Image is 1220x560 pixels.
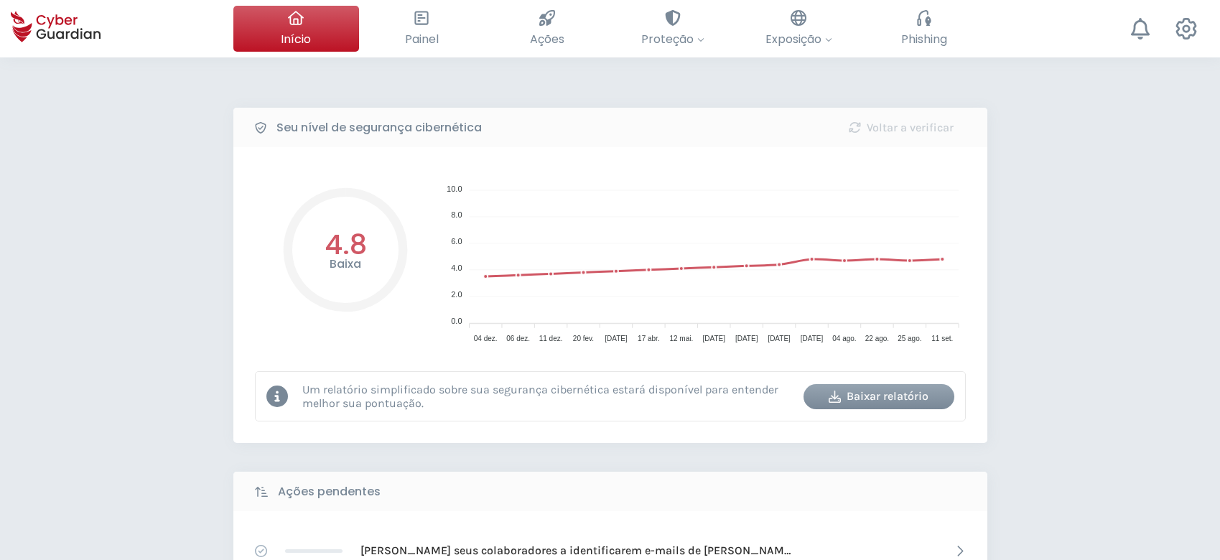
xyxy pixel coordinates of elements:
p: [PERSON_NAME] seus colaboradores a identificarem e-mails de [PERSON_NAME] [360,543,791,559]
tspan: [DATE] [702,335,725,342]
div: Baixar relatório [814,388,944,405]
tspan: 2.0 [451,290,462,299]
span: Phishing [901,30,947,48]
span: Proteção [641,30,704,48]
tspan: 20 fev. [572,335,593,342]
button: Ações [485,6,610,52]
tspan: 8.0 [451,210,462,219]
button: Proteção [610,6,736,52]
div: Voltar a verificar [837,119,966,136]
tspan: 11 set. [931,335,953,342]
tspan: 06 dez. [506,335,530,342]
tspan: [DATE] [605,335,628,342]
button: Exposição [736,6,862,52]
tspan: 10.0 [447,185,462,193]
tspan: 12 mai. [669,335,693,342]
button: Início [233,6,359,52]
tspan: 22 ago. [865,335,888,342]
tspan: [DATE] [768,335,791,342]
tspan: 25 ago. [898,335,921,342]
tspan: 17 abr. [638,335,660,342]
button: Voltar a verificar [826,115,977,140]
span: Exposição [765,30,832,48]
button: Baixar relatório [804,384,954,409]
span: Ações [530,30,564,48]
tspan: 4.0 [451,263,462,272]
b: Seu nível de segurança cibernética [276,119,482,136]
b: Ações pendentes [278,483,381,500]
tspan: 0.0 [451,317,462,325]
tspan: [DATE] [800,335,823,342]
span: Painel [405,30,439,48]
p: Um relatório simplificado sobre sua segurança cibernética estará disponível para entender melhor ... [302,383,793,410]
span: Início [281,30,311,48]
tspan: 04 dez. [473,335,497,342]
tspan: 04 ago. [832,335,856,342]
button: Phishing [862,6,987,52]
button: Painel [359,6,485,52]
tspan: [DATE] [735,335,758,342]
tspan: 6.0 [451,237,462,246]
tspan: 11 dez. [539,335,562,342]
